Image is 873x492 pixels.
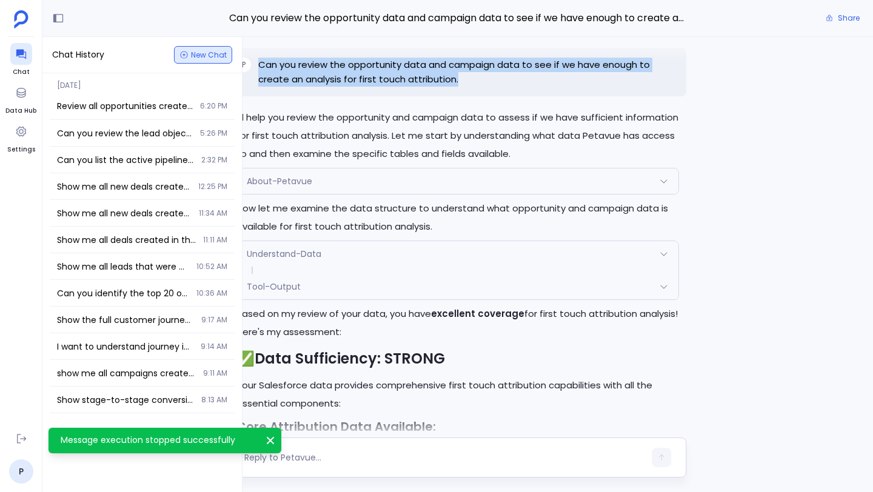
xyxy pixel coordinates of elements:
span: Show stage-to-stage conversion rates in both top and bottom funnel for the past 12 months, then p... [57,394,194,406]
span: About-Petavue [247,175,312,187]
span: Settings [7,145,35,155]
span: Review all opportunities created between January of 2024 and June 2025 and provide a break down o... [57,100,193,112]
span: 5:26 PM [200,128,227,138]
a: Data Hub [5,82,36,116]
a: P [9,459,33,484]
p: Can you review the opportunity data and campaign data to see if we have enough to create an analy... [258,58,679,87]
span: 11:34 AM [199,208,227,218]
span: 9:17 AM [201,315,227,325]
span: 12:25 PM [198,182,227,191]
a: Settings [7,121,35,155]
span: Show me all deals created in the last 200 days list and list them by source also show me the curr... [57,234,196,246]
span: Can you list the active pipeline with a close date for 2025. Only look at new opportunities and n... [57,154,194,166]
span: 9:11 AM [203,368,227,378]
strong: Data Sufficiency: STRONG [255,348,445,368]
span: Share [838,13,860,23]
span: 2:32 PM [201,155,227,165]
span: Can you review the lead object and let me know what my UTM fill rate is and provide recommendatio... [57,127,193,139]
span: show me all campaigns created in the last 12 months [57,367,196,379]
p: Based on my review of your data, you have for first touch attribution analysis! Here's my assessm... [236,305,679,341]
h2: ✅ [236,348,679,369]
span: Tool-Output [247,281,301,293]
span: Data Hub [5,106,36,116]
span: Show me all new deals created in the last 200 days list and list them by source also show me the ... [57,207,192,219]
span: Show the full customer journey from traffic to closed-won deals — including stage transitions acr... [57,314,194,326]
span: Chat History [52,48,104,61]
span: 10:36 AM [196,288,227,298]
p: Now let me examine the data structure to understand what opportunity and campaign data is availab... [236,199,679,236]
a: Chat [10,43,32,77]
span: 10:52 AM [196,262,227,271]
button: New Chat [174,46,232,64]
span: 11:11 AM [203,235,227,245]
span: Show me all leads that were created in 2025 and break it down by source. Also analyze conversion ... [57,261,189,273]
span: Chat [10,67,32,77]
p: Message execution stopped successfully [61,434,255,446]
span: [DATE] [50,73,235,90]
div: Message execution stopped successfully [48,428,281,453]
span: Can you identify the top 20 opportunities that were created in 2025 and also what campaigns gener... [57,287,189,299]
strong: excellent coverage [431,307,524,320]
span: I want to understand journey insights of my accounts and leads in last 2 quarters. What datapoint... [57,341,193,353]
span: New Chat [191,52,227,59]
span: Understand-Data [247,248,321,260]
p: I'll help you review the opportunity and campaign data to assess if we have sufficient informatio... [236,108,679,163]
span: Show me all new deals created in the last 200 days list and list them by source also show me the ... [57,181,191,193]
span: Can you review the opportunity data and campaign data to see if we have enough to create an analy... [229,10,686,26]
span: P [242,60,246,70]
span: 9:14 AM [201,342,227,351]
button: Share [818,10,867,27]
img: petavue logo [14,10,28,28]
span: 8:13 AM [201,395,227,405]
span: 6:20 PM [200,101,227,111]
p: Your Salesforce data provides comprehensive first touch attribution capabilities with all the ess... [236,376,679,413]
